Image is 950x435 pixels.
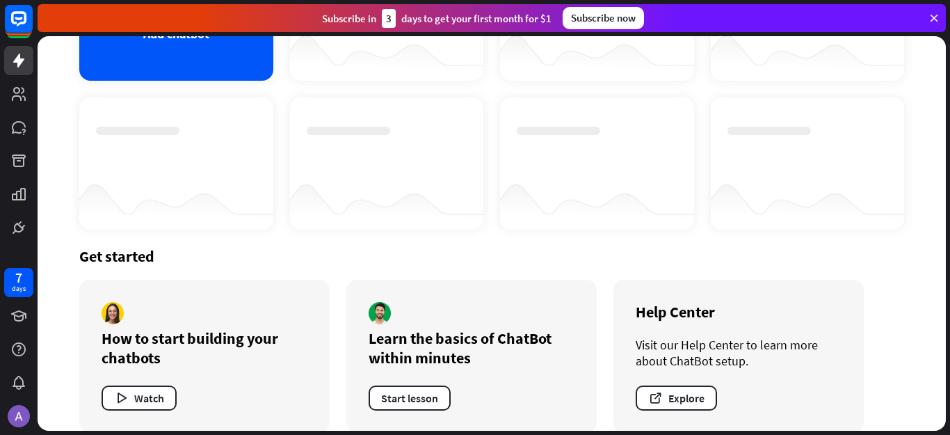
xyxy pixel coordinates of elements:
[369,386,451,411] button: Start lesson
[102,329,307,367] div: How to start building your chatbots
[15,271,22,284] div: 7
[322,9,552,28] div: Subscribe in days to get your first month for $1
[369,302,391,324] img: author
[11,6,53,47] button: Open LiveChat chat widget
[4,268,33,297] a: 7 days
[12,284,26,294] div: days
[102,386,177,411] button: Watch
[636,302,842,322] div: Help Center
[369,329,574,367] div: Learn the basics of ChatBot within minutes
[102,302,124,324] img: author
[563,7,644,29] div: Subscribe now
[636,386,717,411] button: Explore
[636,337,842,369] div: Visit our Help Center to learn more about ChatBot setup.
[79,246,904,266] div: Get started
[382,9,396,28] div: 3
